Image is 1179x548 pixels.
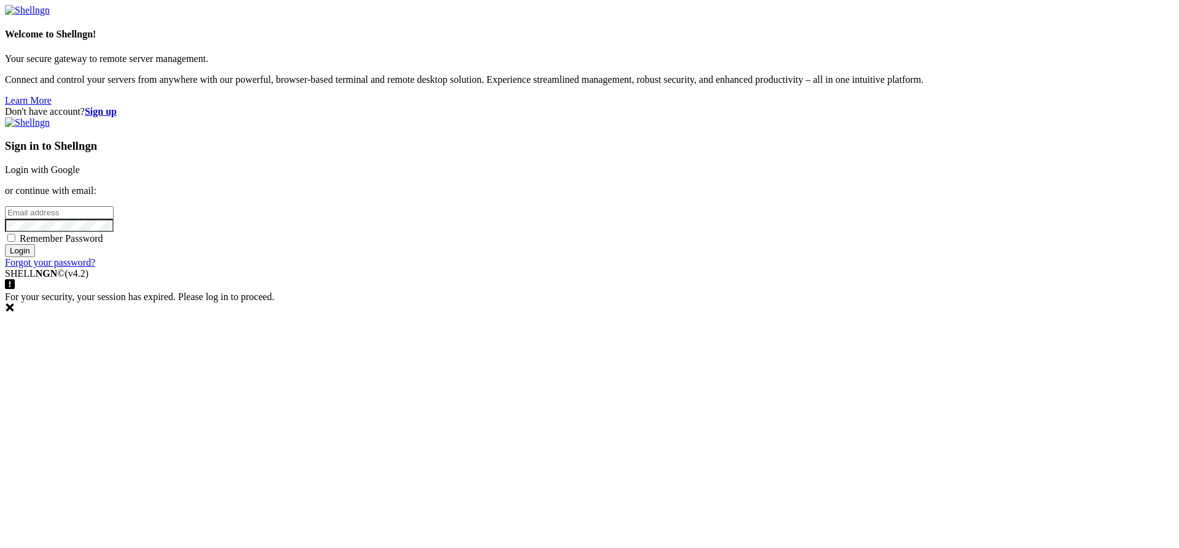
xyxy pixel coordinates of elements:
[85,106,117,117] a: Sign up
[5,185,1174,196] p: or continue with email:
[5,244,35,257] input: Login
[65,268,89,279] span: 4.2.0
[5,206,114,219] input: Email address
[5,53,1174,64] p: Your secure gateway to remote server management.
[5,5,50,16] img: Shellngn
[5,164,80,175] a: Login with Google
[7,234,15,242] input: Remember Password
[36,268,58,279] b: NGN
[5,106,1174,117] div: Don't have account?
[5,303,1174,315] div: Dismiss this notification
[5,95,52,106] a: Learn More
[5,117,50,128] img: Shellngn
[20,233,103,244] span: Remember Password
[5,257,95,268] a: Forgot your password?
[5,291,1174,315] div: For your security, your session has expired. Please log in to proceed.
[5,268,88,279] span: SHELL ©
[5,74,1174,85] p: Connect and control your servers from anywhere with our powerful, browser-based terminal and remo...
[5,29,1174,40] h4: Welcome to Shellngn!
[5,139,1174,153] h3: Sign in to Shellngn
